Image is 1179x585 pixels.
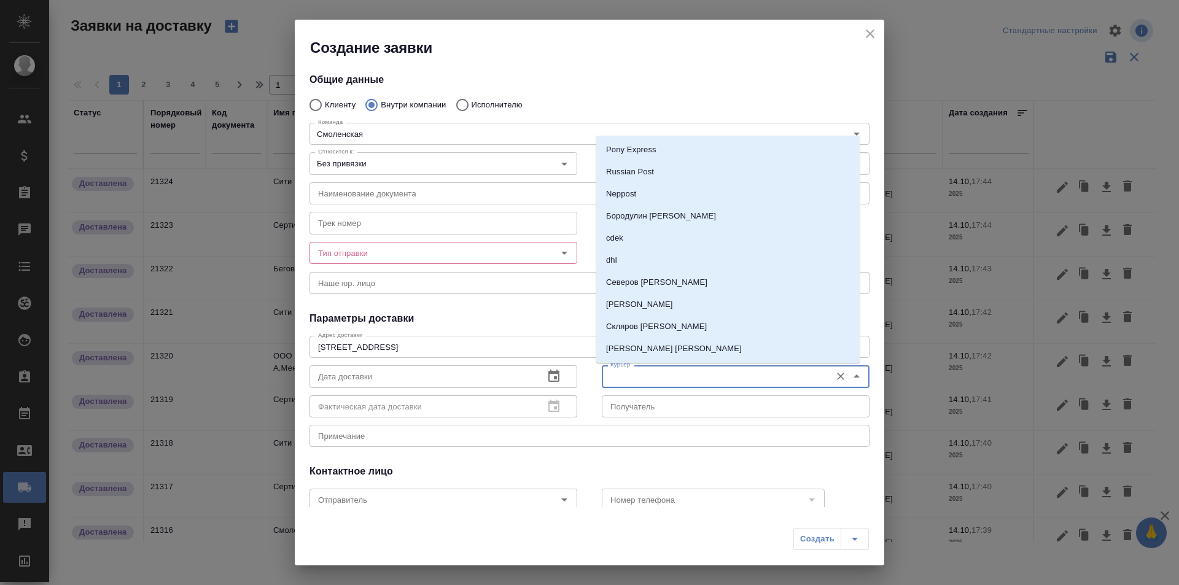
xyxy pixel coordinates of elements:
h4: Параметры доставки [309,311,870,326]
p: [PERSON_NAME] [606,298,673,311]
button: Open [556,155,573,172]
button: Open [848,125,865,142]
p: Исполнителю [472,99,523,111]
p: [PERSON_NAME] [PERSON_NAME] [606,343,742,355]
p: Бородулин [PERSON_NAME] [606,210,716,222]
p: Neppost [606,188,636,200]
div: split button [793,528,869,550]
p: Клиенту [325,99,356,111]
button: Open [556,491,573,508]
p: Северов [PERSON_NAME] [606,276,707,289]
button: close [861,25,879,43]
p: cdek [606,232,623,244]
p: Pony Express [606,144,656,156]
button: Close [848,368,865,385]
button: Очистить [832,368,849,385]
p: Скляров [PERSON_NAME] [606,320,707,333]
h4: Контактное лицо [309,464,393,479]
h4: Общие данные [309,72,870,87]
p: dhl [606,254,617,266]
h2: Создание заявки [310,38,884,58]
p: Внутри компании [381,99,446,111]
textarea: [STREET_ADDRESS] [318,343,861,352]
p: Russian Post [606,166,654,178]
button: Open [556,244,573,262]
